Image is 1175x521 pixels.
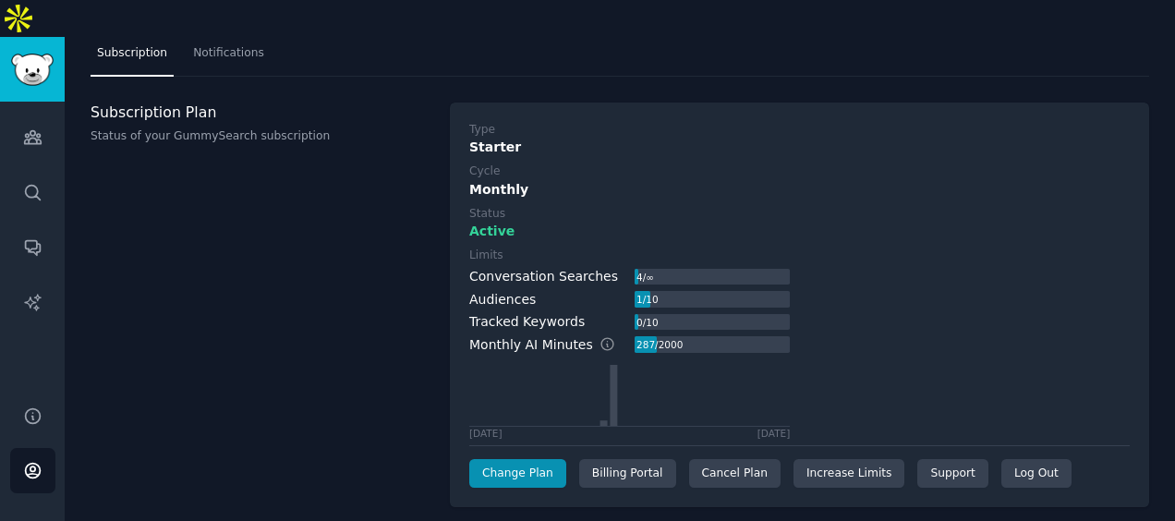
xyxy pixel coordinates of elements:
p: Status of your GummySearch subscription [91,128,430,145]
div: Log Out [1001,459,1072,489]
div: Conversation Searches [469,267,618,286]
div: Cancel Plan [689,459,781,489]
span: Subscription [97,45,167,62]
div: Starter [469,138,1130,157]
div: 287 / 2000 [635,336,684,353]
div: [DATE] [757,427,791,440]
div: Tracked Keywords [469,312,585,332]
div: 4 / ∞ [635,269,655,285]
div: Monthly [469,180,1130,200]
a: Change Plan [469,459,566,489]
div: 1 / 10 [635,291,660,308]
div: Billing Portal [579,459,676,489]
div: Monthly AI Minutes [469,335,635,355]
span: Notifications [193,45,264,62]
div: [DATE] [469,427,503,440]
a: Notifications [187,39,271,77]
div: 0 / 10 [635,314,660,331]
div: Audiences [469,290,536,309]
span: Active [469,222,515,241]
div: Limits [469,248,503,264]
div: Cycle [469,164,500,180]
a: Support [917,459,987,489]
h3: Subscription Plan [91,103,430,122]
img: GummySearch logo [11,54,54,86]
div: Status [469,206,505,223]
a: Subscription [91,39,174,77]
div: Type [469,122,495,139]
a: Increase Limits [793,459,905,489]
